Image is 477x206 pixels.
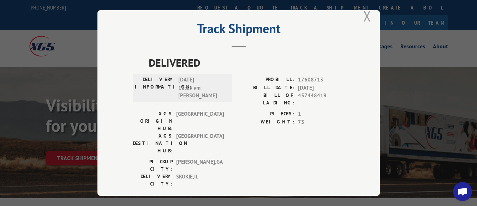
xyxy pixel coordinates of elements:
[298,110,345,118] span: 1
[176,132,224,154] span: [GEOGRAPHIC_DATA]
[239,92,294,107] label: BILL OF LADING:
[176,158,224,173] span: [PERSON_NAME] , GA
[133,24,345,37] h2: Track Shipment
[298,92,345,107] span: 457448419
[239,84,294,92] label: BILL DATE:
[298,84,345,92] span: [DATE]
[133,158,173,173] label: PICKUP CITY:
[133,132,173,154] label: XGS DESTINATION HUB:
[453,182,472,201] div: Open chat
[149,55,345,71] span: DELIVERED
[176,110,224,132] span: [GEOGRAPHIC_DATA]
[239,110,294,118] label: PIECES:
[133,173,173,188] label: DELIVERY CITY:
[298,76,345,84] span: 17608713
[239,118,294,126] label: WEIGHT:
[133,110,173,132] label: XGS ORIGIN HUB:
[178,76,226,100] span: [DATE] 11:15 am [PERSON_NAME]
[298,118,345,126] span: 73
[239,76,294,84] label: PROBILL:
[363,7,371,25] button: Close modal
[135,76,175,100] label: DELIVERY INFORMATION:
[176,173,224,188] span: SKOKIE , IL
